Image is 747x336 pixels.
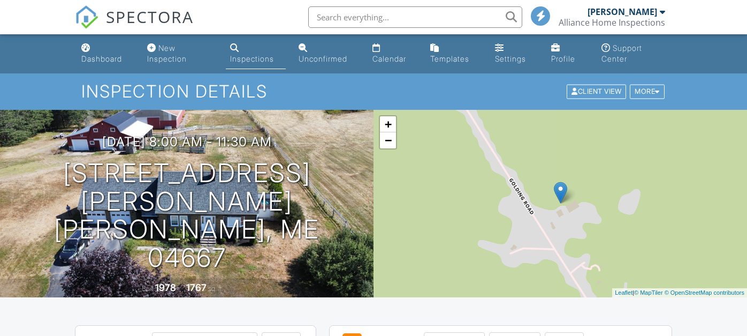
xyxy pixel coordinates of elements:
[368,39,418,69] a: Calendar
[491,39,539,69] a: Settings
[294,39,359,69] a: Unconfirmed
[601,43,642,63] div: Support Center
[17,159,356,272] h1: [STREET_ADDRESS][PERSON_NAME] [PERSON_NAME], ME 04667
[308,6,522,28] input: Search everything...
[226,39,286,69] a: Inspections
[81,82,665,101] h1: Inspection Details
[612,288,747,297] div: |
[547,39,589,69] a: Profile
[186,282,207,293] div: 1767
[143,39,217,69] a: New Inspection
[634,289,663,296] a: © MapTiler
[372,54,406,63] div: Calendar
[588,6,657,17] div: [PERSON_NAME]
[230,54,274,63] div: Inspections
[495,54,526,63] div: Settings
[597,39,670,69] a: Support Center
[615,289,632,296] a: Leaflet
[380,132,396,148] a: Zoom out
[106,5,194,28] span: SPECTORA
[566,87,629,95] a: Client View
[426,39,482,69] a: Templates
[380,116,396,132] a: Zoom in
[430,54,469,63] div: Templates
[142,285,154,293] span: Built
[551,54,575,63] div: Profile
[102,135,272,149] h3: [DATE] 8:00 am - 11:30 am
[81,54,122,63] div: Dashboard
[147,43,187,63] div: New Inspection
[630,85,665,99] div: More
[665,289,744,296] a: © OpenStreetMap contributors
[299,54,347,63] div: Unconfirmed
[208,285,223,293] span: sq. ft.
[75,14,194,37] a: SPECTORA
[559,17,665,28] div: Alliance Home Inspections
[77,39,134,69] a: Dashboard
[567,85,626,99] div: Client View
[155,282,176,293] div: 1978
[75,5,98,29] img: The Best Home Inspection Software - Spectora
